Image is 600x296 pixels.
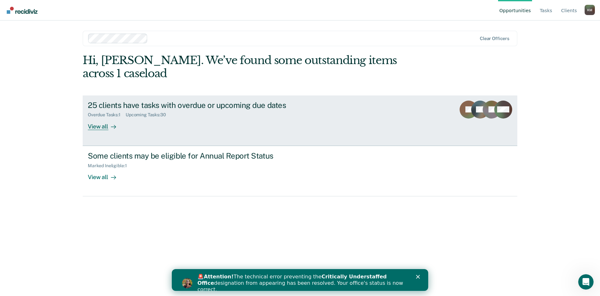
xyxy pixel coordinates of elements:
div: Close [244,6,251,10]
div: View all [88,118,124,130]
div: Overdue Tasks : 1 [88,112,126,118]
b: Attention! [32,4,62,11]
div: View all [88,168,124,181]
button: Profile dropdown button [585,5,595,15]
iframe: Intercom live chat banner [172,269,428,291]
a: 25 clients have tasks with overdue or upcoming due datesOverdue Tasks:1Upcoming Tasks:30View all [83,95,517,146]
img: Recidiviz [7,7,37,14]
div: Clear officers [480,36,509,41]
div: 25 clients have tasks with overdue or upcoming due dates [88,101,313,110]
div: K M [585,5,595,15]
div: 🚨 The technical error preventing the designation from appearing has been resolved. Your office's ... [26,4,236,24]
iframe: Intercom live chat [578,274,594,290]
a: Some clients may be eligible for Annual Report StatusMarked Ineligible:1View all [83,146,517,196]
b: Critically Understaffed Office [26,4,215,17]
div: Hi, [PERSON_NAME]. We’ve found some outstanding items across 1 caseload [83,54,430,80]
div: Upcoming Tasks : 30 [126,112,171,118]
div: Some clients may be eligible for Annual Report Status [88,151,313,160]
div: Marked Ineligible : 1 [88,163,132,169]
